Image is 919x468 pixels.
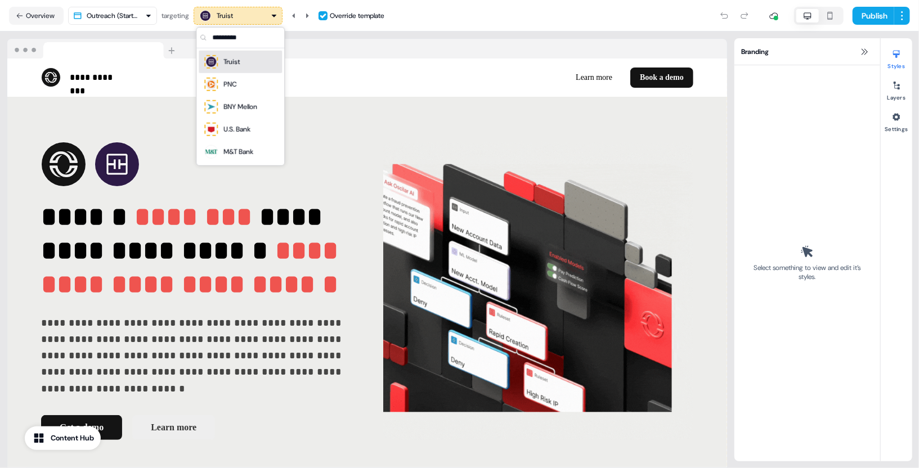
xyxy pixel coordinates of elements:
div: Override template [330,10,384,21]
div: Truist [223,56,240,67]
button: Book a demo [630,67,693,88]
button: Truist [194,7,283,25]
button: Overview [9,7,64,25]
div: PNC [223,79,237,90]
img: Image [383,142,693,440]
button: Layers [881,76,912,101]
button: Settings [881,108,912,133]
div: Content Hub [51,433,94,444]
div: Truist [217,10,233,21]
button: Learn more [567,67,621,88]
button: Learn more [132,415,215,440]
div: M&T Bank [223,146,253,157]
div: U.S. Bank [223,124,250,135]
div: Get a demoLearn more [41,415,352,440]
div: Learn moreBook a demo [372,67,694,88]
button: Get a demo [41,415,122,440]
button: Content Hub [25,426,101,450]
div: targeting [162,10,189,21]
div: Branding [734,38,880,65]
button: Styles [881,45,912,70]
div: BNY Mellon [223,101,257,112]
div: Select something to view and edit it’s styles. [750,263,864,281]
button: Publish [853,7,894,25]
img: Browser topbar [7,39,180,59]
div: Outreach (Starter) [87,10,141,21]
